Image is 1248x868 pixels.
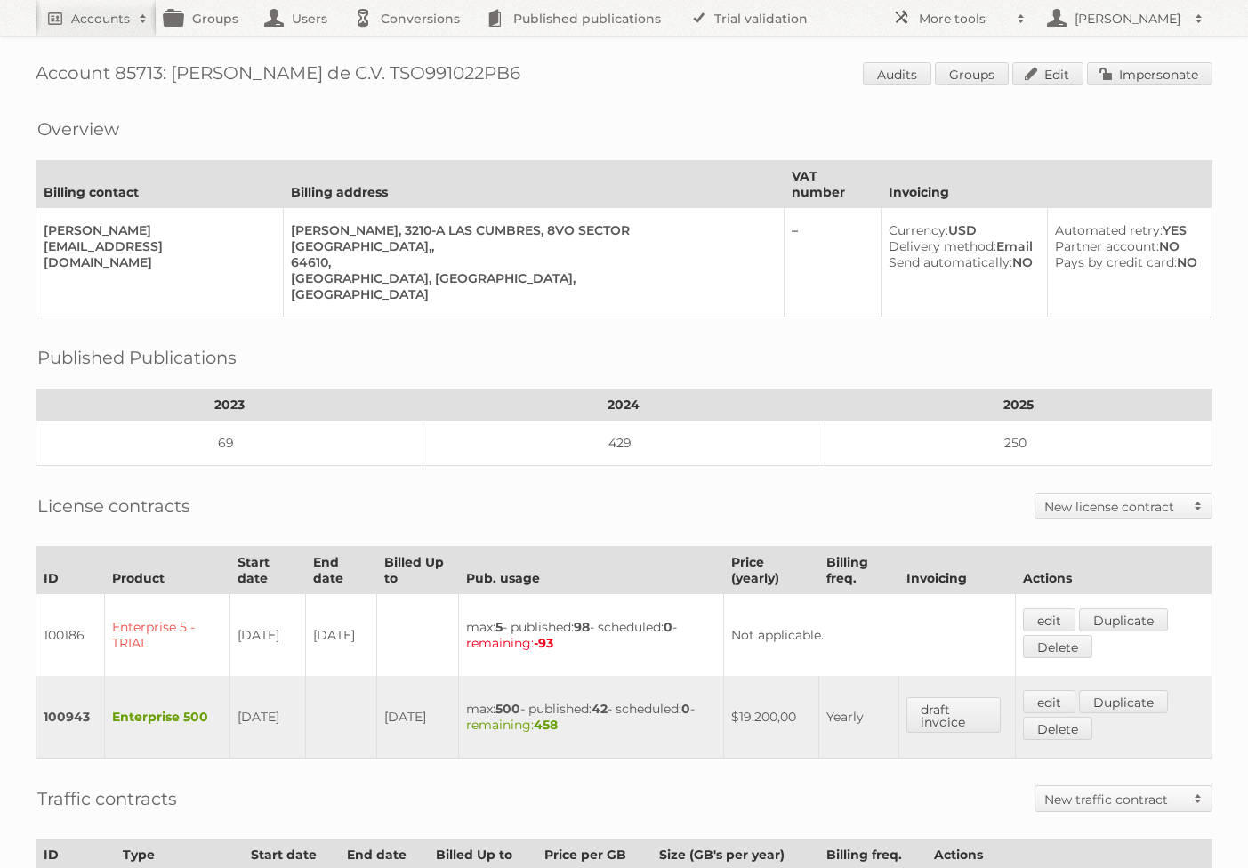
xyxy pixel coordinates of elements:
[935,62,1009,85] a: Groups
[1070,10,1186,28] h2: [PERSON_NAME]
[305,547,376,594] th: End date
[889,238,1033,254] div: Email
[534,717,558,733] strong: 458
[889,238,996,254] span: Delivery method:
[784,161,881,208] th: VAT number
[1185,494,1212,518] span: Toggle
[459,547,724,594] th: Pub. usage
[889,222,948,238] span: Currency:
[36,594,105,677] td: 100186
[36,161,284,208] th: Billing contact
[1023,717,1092,740] a: Delete
[36,676,105,759] td: 100943
[592,701,608,717] strong: 42
[1023,690,1075,713] a: edit
[291,222,769,254] div: [PERSON_NAME], 3210-A LAS CUMBRES, 8VO SECTOR [GEOGRAPHIC_DATA],,
[906,697,1001,733] a: draft invoice
[37,344,237,371] h2: Published Publications
[1079,608,1168,631] a: Duplicate
[1023,608,1075,631] a: edit
[1079,690,1168,713] a: Duplicate
[1055,222,1163,238] span: Automated retry:
[1055,254,1197,270] div: NO
[105,547,230,594] th: Product
[664,619,672,635] strong: 0
[881,161,1212,208] th: Invoicing
[423,421,825,466] td: 429
[36,390,423,421] th: 2023
[574,619,590,635] strong: 98
[1055,238,1159,254] span: Partner account:
[1185,786,1212,811] span: Toggle
[1035,494,1212,518] a: New license contract
[459,594,724,677] td: max: - published: - scheduled: -
[723,676,818,759] td: $19.200,00
[376,676,458,759] td: [DATE]
[1044,498,1185,516] h2: New license contract
[723,547,818,594] th: Price (yearly)
[291,270,769,286] div: [GEOGRAPHIC_DATA], [GEOGRAPHIC_DATA],
[230,547,306,594] th: Start date
[466,635,553,651] span: remaining:
[36,62,1212,89] h1: Account 85713: [PERSON_NAME] de C.V. TSO991022PB6
[459,676,724,759] td: max: - published: - scheduled: -
[37,785,177,812] h2: Traffic contracts
[825,390,1212,421] th: 2025
[230,594,306,677] td: [DATE]
[1055,238,1197,254] div: NO
[37,116,119,142] h2: Overview
[376,547,458,594] th: Billed Up to
[305,594,376,677] td: [DATE]
[37,493,190,519] h2: License contracts
[889,254,1012,270] span: Send automatically:
[495,619,503,635] strong: 5
[681,701,690,717] strong: 0
[889,222,1033,238] div: USD
[36,421,423,466] td: 69
[825,421,1212,466] td: 250
[291,286,769,302] div: [GEOGRAPHIC_DATA]
[919,10,1008,28] h2: More tools
[291,254,769,270] div: 64610,
[1012,62,1083,85] a: Edit
[71,10,130,28] h2: Accounts
[1016,547,1212,594] th: Actions
[1035,786,1212,811] a: New traffic contract
[898,547,1015,594] th: Invoicing
[1044,791,1185,808] h2: New traffic contract
[230,676,306,759] td: [DATE]
[105,594,230,677] td: Enterprise 5 - TRIAL
[863,62,931,85] a: Audits
[284,161,784,208] th: Billing address
[495,701,520,717] strong: 500
[818,676,898,759] td: Yearly
[36,547,105,594] th: ID
[889,254,1033,270] div: NO
[423,390,825,421] th: 2024
[1023,635,1092,658] a: Delete
[44,222,269,238] div: [PERSON_NAME]
[466,717,558,733] span: remaining:
[1087,62,1212,85] a: Impersonate
[818,547,898,594] th: Billing freq.
[1055,254,1177,270] span: Pays by credit card:
[723,594,1016,677] td: Not applicable.
[784,208,881,317] td: –
[534,635,553,651] strong: -93
[44,238,269,270] div: [EMAIL_ADDRESS][DOMAIN_NAME]
[105,676,230,759] td: Enterprise 500
[1055,222,1197,238] div: YES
